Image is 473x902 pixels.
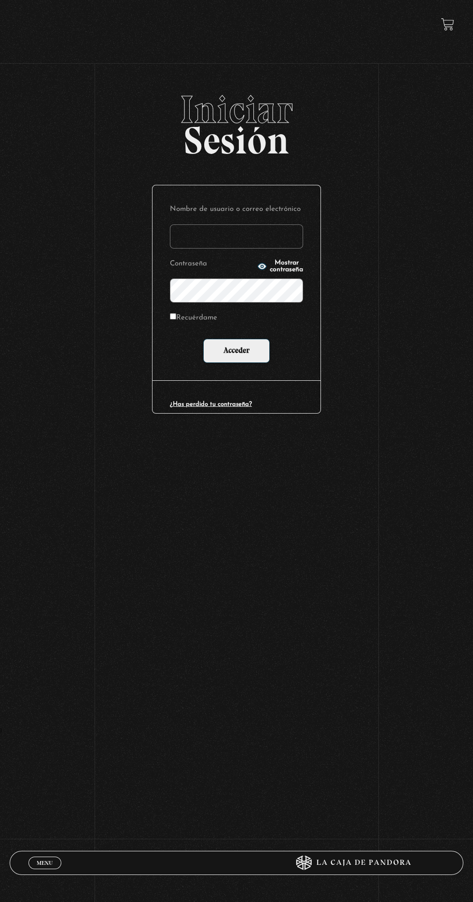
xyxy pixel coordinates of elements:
[170,311,217,325] label: Recuérdame
[10,90,464,152] h2: Sesión
[170,313,176,319] input: Recuérdame
[203,339,270,363] input: Acceder
[441,18,454,31] a: View your shopping cart
[170,203,303,217] label: Nombre de usuario o correo electrónico
[257,260,303,273] button: Mostrar contraseña
[170,257,254,271] label: Contraseña
[170,401,252,407] a: ¿Has perdido tu contraseña?
[10,90,464,129] span: Iniciar
[270,260,303,273] span: Mostrar contraseña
